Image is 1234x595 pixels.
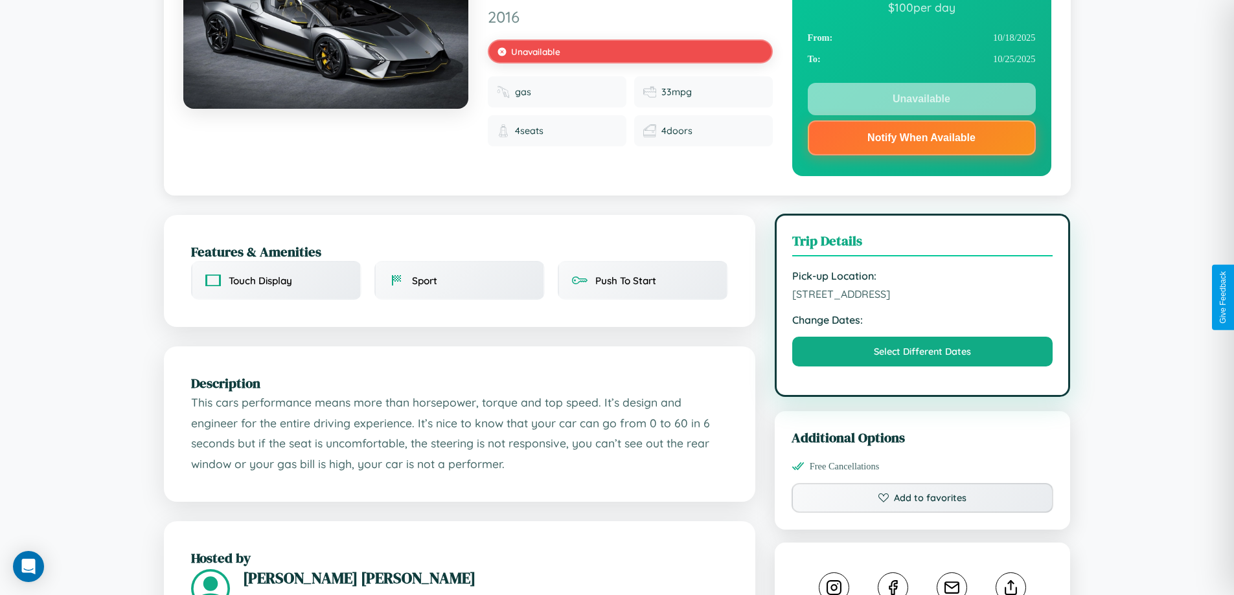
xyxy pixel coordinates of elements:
[191,548,728,567] h2: Hosted by
[792,483,1054,513] button: Add to favorites
[808,27,1036,49] div: 10 / 18 / 2025
[808,120,1036,155] button: Notify When Available
[1218,271,1228,324] div: Give Feedback
[808,49,1036,70] div: 10 / 25 / 2025
[792,269,1053,282] strong: Pick-up Location:
[810,461,880,472] span: Free Cancellations
[643,85,656,98] img: Fuel efficiency
[13,551,44,582] div: Open Intercom Messenger
[191,374,728,392] h2: Description
[412,275,437,287] span: Sport
[511,46,560,57] span: Unavailable
[643,124,656,137] img: Doors
[191,392,728,475] p: This cars performance means more than horsepower, torque and top speed. It’s design and engineer ...
[515,125,543,137] span: 4 seats
[808,83,1036,115] button: Unavailable
[488,7,773,27] span: 2016
[808,32,833,43] strong: From:
[497,85,510,98] img: Fuel type
[515,86,531,98] span: gas
[595,275,656,287] span: Push To Start
[792,337,1053,366] button: Select Different Dates
[792,313,1053,326] strong: Change Dates:
[792,287,1053,300] span: [STREET_ADDRESS]
[792,231,1053,256] h3: Trip Details
[191,242,728,261] h2: Features & Amenities
[661,86,692,98] span: 33 mpg
[497,124,510,137] img: Seats
[243,567,728,589] h3: [PERSON_NAME] [PERSON_NAME]
[792,428,1054,447] h3: Additional Options
[808,54,821,65] strong: To:
[661,125,692,137] span: 4 doors
[229,275,292,287] span: Touch Display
